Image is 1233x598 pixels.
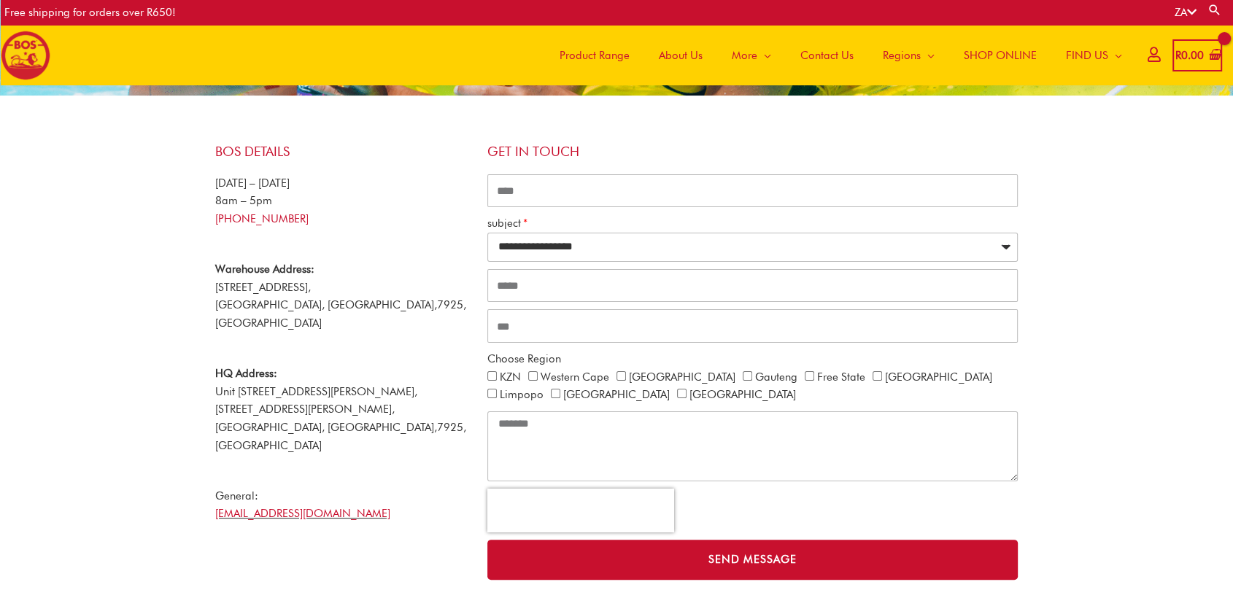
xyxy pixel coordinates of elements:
label: Gauteng [755,370,797,384]
a: Product Range [545,25,644,85]
nav: Site Navigation [534,25,1137,85]
h4: BOS Details [215,144,473,160]
h4: Get in touch [487,144,1018,160]
span: FIND US [1066,34,1108,77]
label: [GEOGRAPHIC_DATA] [689,388,796,401]
span: 8am – 5pm [215,194,272,207]
bdi: 0.00 [1175,49,1204,62]
iframe: reCAPTCHA [487,489,674,532]
a: Contact Us [786,25,868,85]
a: [EMAIL_ADDRESS][DOMAIN_NAME] [215,507,390,520]
span: [STREET_ADDRESS][PERSON_NAME], [215,403,395,416]
span: [STREET_ADDRESS], [215,281,311,294]
span: Product Range [560,34,630,77]
label: Limpopo [500,388,544,401]
span: 7925, [GEOGRAPHIC_DATA] [215,421,466,452]
span: Send Message [708,554,797,565]
a: Regions [868,25,949,85]
span: More [732,34,757,77]
label: Western Cape [541,370,609,384]
span: SHOP ONLINE [964,34,1037,77]
p: General: [215,487,473,524]
img: BOS logo finals-200px [1,31,50,80]
label: Choose Region [487,350,561,368]
strong: HQ Address: [215,367,277,380]
label: Free State [817,370,865,384]
span: [GEOGRAPHIC_DATA], [GEOGRAPHIC_DATA], [215,298,437,311]
label: [GEOGRAPHIC_DATA] [885,370,992,384]
span: Contact Us [800,34,854,77]
span: R [1175,49,1181,62]
label: [GEOGRAPHIC_DATA] [563,388,670,401]
span: [DATE] – [DATE] [215,176,290,190]
label: subject [487,214,527,233]
a: [PHONE_NUMBER] [215,212,309,225]
a: About Us [644,25,717,85]
span: Unit [STREET_ADDRESS][PERSON_NAME], [215,367,417,398]
a: More [717,25,786,85]
label: KZN [500,370,521,384]
strong: Warehouse Address: [215,263,314,276]
a: View Shopping Cart, empty [1172,39,1222,72]
a: Search button [1207,3,1222,17]
button: Send Message [487,540,1018,580]
form: CONTACT ALL [487,174,1018,588]
span: About Us [659,34,703,77]
a: SHOP ONLINE [949,25,1051,85]
span: Regions [883,34,921,77]
a: ZA [1175,6,1197,19]
label: [GEOGRAPHIC_DATA] [629,370,735,384]
span: [GEOGRAPHIC_DATA], [GEOGRAPHIC_DATA], [215,421,437,434]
